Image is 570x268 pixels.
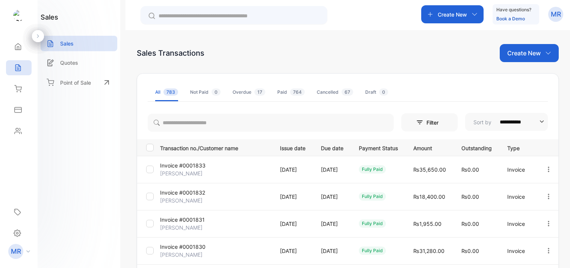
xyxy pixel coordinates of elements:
span: 783 [163,88,178,96]
div: Overdue [233,89,265,96]
p: Amount [413,143,446,152]
p: Invoice #0001833 [160,161,206,169]
button: Create New [500,44,559,62]
p: Invoice #0001832 [160,189,205,196]
p: Create New [507,49,541,58]
p: [PERSON_NAME] [160,224,203,231]
p: Filter [426,119,443,126]
span: ₨35,650.00 [413,166,446,173]
div: All [155,89,178,96]
p: Have questions? [496,6,531,14]
span: 17 [254,88,265,96]
p: MR [551,9,561,19]
p: [DATE] [280,166,305,174]
a: Book a Demo [496,16,525,21]
p: Outstanding [461,143,492,152]
p: Invoice #0001830 [160,243,206,251]
button: Filter [401,113,458,131]
p: Invoice [507,166,529,174]
p: [DATE] [280,247,305,255]
a: Sales [41,36,117,51]
span: ₨0.00 [461,221,479,227]
div: Draft [365,89,388,96]
p: [DATE] [280,193,305,201]
p: [PERSON_NAME] [160,169,203,177]
span: 67 [342,88,353,96]
div: fully paid [359,192,386,201]
p: Payment Status [359,143,398,152]
span: ₨18,400.00 [413,193,445,200]
p: Sort by [473,118,491,126]
p: MR [11,247,21,256]
span: ₨0.00 [461,166,479,173]
span: ₨1,955.00 [413,221,441,227]
p: [DATE] [321,193,343,201]
p: [PERSON_NAME] [160,251,203,259]
p: Create New [438,11,467,18]
h1: sales [41,12,58,22]
p: [PERSON_NAME] [160,196,203,204]
p: Issue date [280,143,305,152]
div: Cancelled [317,89,353,96]
button: Sort by [465,113,548,131]
div: Not Paid [190,89,221,96]
p: [DATE] [321,220,343,228]
p: Invoice [507,247,529,255]
p: Due date [321,143,343,152]
p: [DATE] [280,220,305,228]
div: fully paid [359,165,386,174]
a: Point of Sale [41,74,117,91]
span: ₨0.00 [461,193,479,200]
p: Sales [60,40,74,47]
p: Invoice [507,193,529,201]
span: 764 [290,88,305,96]
a: Quotes [41,55,117,70]
p: Invoice #0001831 [160,216,205,224]
p: Invoice [507,220,529,228]
button: Create New [421,5,484,23]
div: Paid [277,89,305,96]
p: Point of Sale [60,79,91,87]
div: fully paid [359,219,386,228]
span: 0 [379,88,388,96]
img: logo [13,10,24,21]
p: Type [507,143,529,152]
span: ₨31,280.00 [413,248,445,254]
div: Sales Transactions [137,47,204,59]
span: ₨0.00 [461,248,479,254]
p: Quotes [60,59,78,67]
span: 0 [212,88,221,96]
p: [DATE] [321,247,343,255]
p: Transaction no./Customer name [160,143,271,152]
p: [DATE] [321,166,343,174]
button: MR [548,5,563,23]
div: fully paid [359,247,386,255]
